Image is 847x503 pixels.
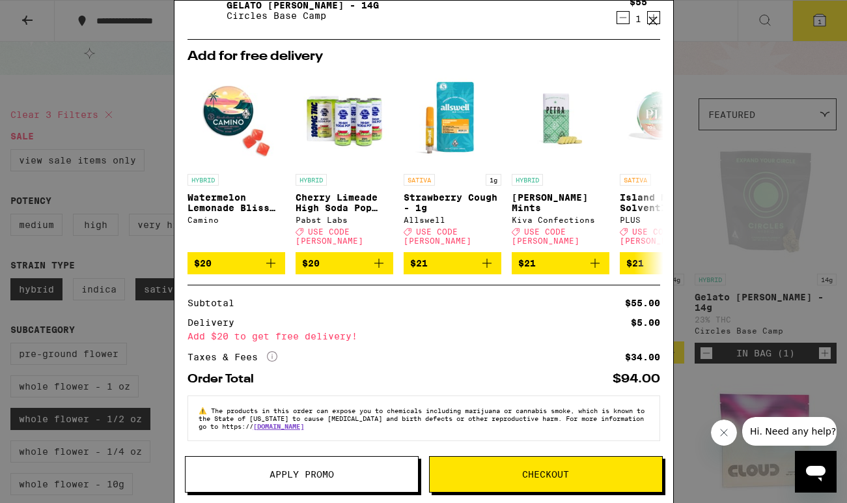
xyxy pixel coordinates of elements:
[187,70,285,167] img: Camino - Watermelon Lemonade Bliss Gummies
[795,451,837,493] iframe: Button to launch messaging window
[187,351,277,363] div: Taxes & Fees
[512,227,579,245] span: USE CODE [PERSON_NAME]
[711,420,737,446] iframe: Close message
[410,258,428,268] span: $21
[187,298,243,308] div: Subtotal
[187,216,285,224] div: Camino
[404,227,471,245] span: USE CODE [PERSON_NAME]
[404,192,501,213] p: Strawberry Cough - 1g
[512,70,609,167] img: Kiva Confections - Petra Moroccan Mints
[626,258,644,268] span: $21
[187,373,263,385] div: Order Total
[199,407,211,414] span: ⚠️
[631,318,660,327] div: $5.00
[522,470,569,479] span: Checkout
[518,258,536,268] span: $21
[187,50,660,63] h2: Add for free delivery
[187,318,243,327] div: Delivery
[199,407,645,430] span: The products in this order can expose you to chemicals including marijuana or cannabis smoke, whi...
[187,70,285,252] a: Open page for Watermelon Lemonade Bliss Gummies from Camino
[253,422,304,430] a: [DOMAIN_NAME]
[620,227,687,245] span: USE CODE [PERSON_NAME]
[404,174,435,186] p: SATIVA
[486,174,501,186] p: 1g
[620,70,717,167] img: PLUS - Island Maui Haze Solventless Gummies
[512,216,609,224] div: Kiva Confections
[185,456,419,493] button: Apply Promo
[404,252,501,274] button: Add to bag
[296,216,393,224] div: Pabst Labs
[512,192,609,213] p: [PERSON_NAME] Mints
[620,174,651,186] p: SATIVA
[630,14,647,24] div: 1
[620,216,717,224] div: PLUS
[512,70,609,252] a: Open page for Petra Moroccan Mints from Kiva Confections
[270,470,334,479] span: Apply Promo
[404,70,501,252] a: Open page for Strawberry Cough - 1g from Allswell
[296,192,393,213] p: Cherry Limeade High Soda Pop 25mg - 4 Pack
[404,216,501,224] div: Allswell
[625,298,660,308] div: $55.00
[620,70,717,252] a: Open page for Island Maui Haze Solventless Gummies from PLUS
[617,11,630,24] button: Decrement
[227,10,379,21] p: Circles Base Camp
[296,227,363,245] span: USE CODE [PERSON_NAME]
[625,352,660,362] div: $34.00
[187,252,285,274] button: Add to bag
[429,456,663,493] button: Checkout
[613,373,660,385] div: $94.00
[742,417,837,446] iframe: Message from company
[194,258,212,268] span: $20
[620,192,717,213] p: Island Maui Haze Solventless Gummies
[302,258,320,268] span: $20
[620,252,717,274] button: Add to bag
[404,70,501,167] img: Allswell - Strawberry Cough - 1g
[296,70,393,167] img: Pabst Labs - Cherry Limeade High Soda Pop 25mg - 4 Pack
[187,192,285,213] p: Watermelon Lemonade Bliss Gummies
[296,70,393,252] a: Open page for Cherry Limeade High Soda Pop 25mg - 4 Pack from Pabst Labs
[296,174,327,186] p: HYBRID
[512,252,609,274] button: Add to bag
[296,252,393,274] button: Add to bag
[512,174,543,186] p: HYBRID
[187,332,660,341] div: Add $20 to get free delivery!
